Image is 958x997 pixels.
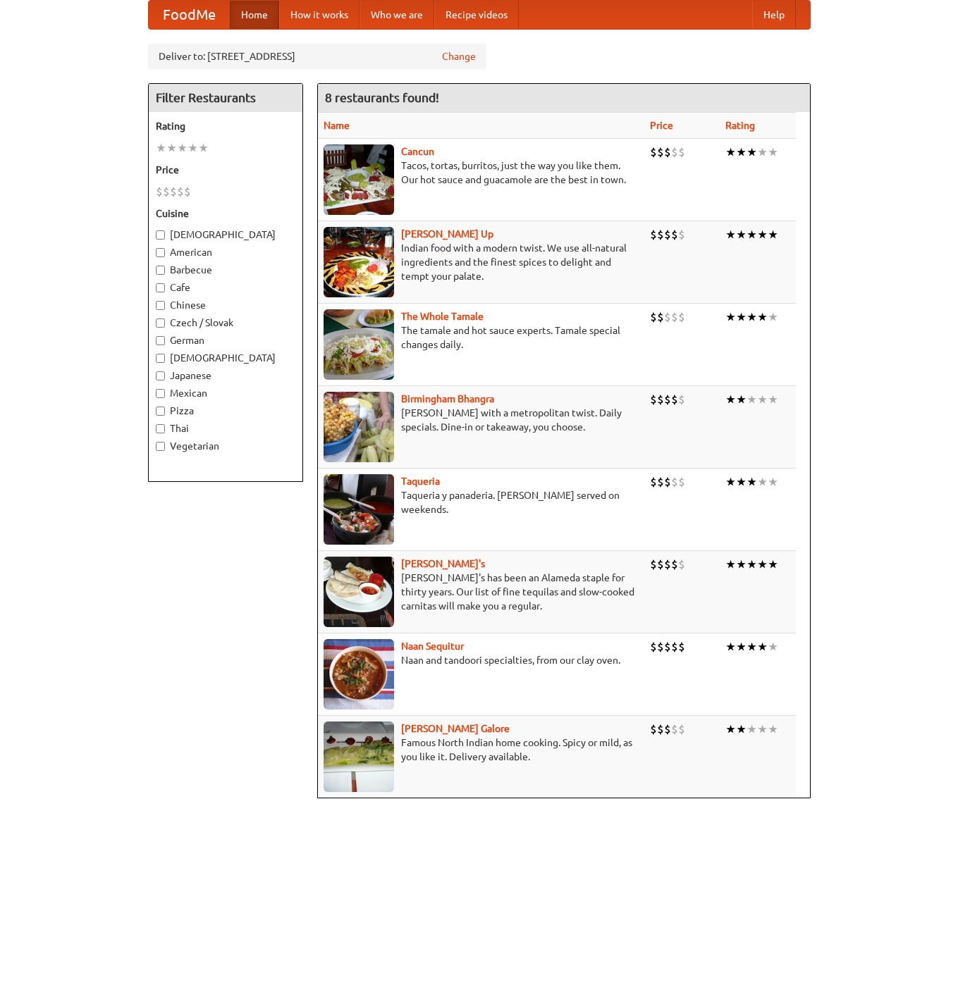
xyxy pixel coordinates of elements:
[768,722,778,737] li: ★
[324,323,639,352] p: The tamale and hot sauce experts. Tamale special changes daily.
[657,557,664,572] li: $
[198,140,209,156] li: ★
[156,421,295,435] label: Thai
[768,639,778,655] li: ★
[401,393,494,404] b: Birmingham Bhangra
[736,227,747,242] li: ★
[156,228,295,242] label: [DEMOGRAPHIC_DATA]
[678,144,685,160] li: $
[664,309,671,325] li: $
[657,474,664,490] li: $
[324,653,639,667] p: Naan and tandoori specialties, from our clay oven.
[401,228,493,240] b: [PERSON_NAME] Up
[757,392,768,407] li: ★
[671,639,678,655] li: $
[156,407,165,416] input: Pizza
[170,184,177,199] li: $
[148,44,486,69] div: Deliver to: [STREET_ADDRESS]
[747,722,757,737] li: ★
[650,120,673,131] a: Price
[736,722,747,737] li: ★
[324,159,639,187] p: Tacos, tortas, burritos, just the way you like them. Our hot sauce and guacamole are the best in ...
[156,263,295,277] label: Barbecue
[671,722,678,737] li: $
[401,558,485,569] a: [PERSON_NAME]'s
[156,354,165,363] input: [DEMOGRAPHIC_DATA]
[156,163,295,177] h5: Price
[156,206,295,221] h5: Cuisine
[725,392,736,407] li: ★
[163,184,170,199] li: $
[747,144,757,160] li: ★
[156,389,165,398] input: Mexican
[177,140,188,156] li: ★
[736,639,747,655] li: ★
[725,722,736,737] li: ★
[650,227,657,242] li: $
[747,227,757,242] li: ★
[725,309,736,325] li: ★
[747,474,757,490] li: ★
[156,424,165,433] input: Thai
[650,557,657,572] li: $
[664,474,671,490] li: $
[650,722,657,737] li: $
[156,266,165,275] input: Barbecue
[156,369,295,383] label: Japanese
[650,144,657,160] li: $
[401,146,434,157] a: Cancun
[736,392,747,407] li: ★
[725,120,755,131] a: Rating
[156,280,295,295] label: Cafe
[725,474,736,490] li: ★
[324,722,394,792] img: currygalore.jpg
[401,311,484,322] a: The Whole Tamale
[757,309,768,325] li: ★
[671,309,678,325] li: $
[747,557,757,572] li: ★
[156,404,295,418] label: Pizza
[664,557,671,572] li: $
[156,439,295,453] label: Vegetarian
[747,392,757,407] li: ★
[324,557,394,627] img: pedros.jpg
[325,91,439,104] ng-pluralize: 8 restaurants found!
[650,309,657,325] li: $
[671,474,678,490] li: $
[657,392,664,407] li: $
[752,1,796,29] a: Help
[757,144,768,160] li: ★
[324,488,639,516] p: Taqueria y panaderia. [PERSON_NAME] served on weekends.
[401,640,464,652] a: Naan Sequitur
[166,140,177,156] li: ★
[324,406,639,434] p: [PERSON_NAME] with a metropolitan twist. Daily specials. Dine-in or takeaway, you choose.
[736,557,747,572] li: ★
[184,184,191,199] li: $
[671,557,678,572] li: $
[747,309,757,325] li: ★
[156,371,165,380] input: Japanese
[678,392,685,407] li: $
[736,474,747,490] li: ★
[671,392,678,407] li: $
[747,639,757,655] li: ★
[650,639,657,655] li: $
[156,248,165,257] input: American
[678,474,685,490] li: $
[156,386,295,400] label: Mexican
[768,309,778,325] li: ★
[324,571,639,613] p: [PERSON_NAME]'s has been an Alameda staple for thirty years. Our list of fine tequilas and slow-c...
[650,392,657,407] li: $
[401,723,510,734] a: [PERSON_NAME] Galore
[177,184,184,199] li: $
[664,144,671,160] li: $
[156,283,165,292] input: Cafe
[324,474,394,545] img: taqueria.jpg
[725,639,736,655] li: ★
[401,476,440,487] a: Taqueria
[156,298,295,312] label: Chinese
